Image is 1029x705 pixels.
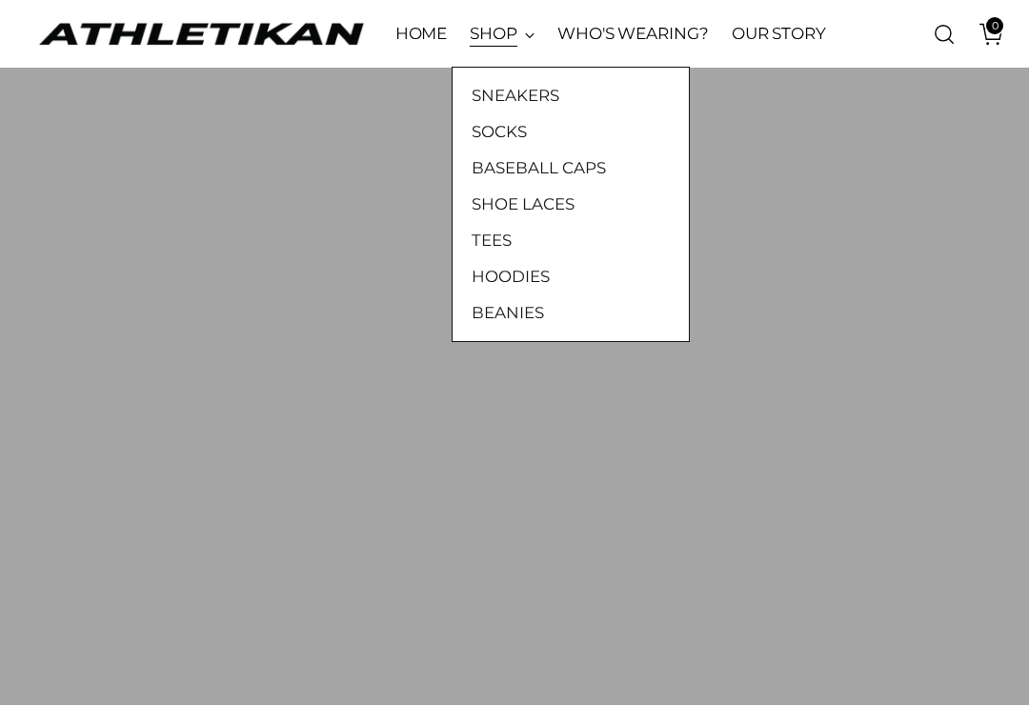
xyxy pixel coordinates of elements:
[986,17,1003,34] span: 0
[965,15,1003,53] a: Open cart modal
[925,15,963,53] a: Open search modal
[34,19,368,49] a: ATHLETIKAN
[732,13,826,55] a: OUR STORY
[557,13,709,55] a: WHO'S WEARING?
[470,13,535,55] a: SHOP
[395,13,448,55] a: HOME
